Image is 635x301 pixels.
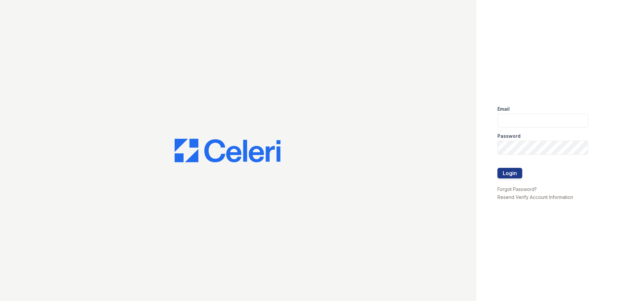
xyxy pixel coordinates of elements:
[497,168,522,178] button: Login
[497,186,537,192] a: Forgot Password?
[497,194,573,200] a: Resend Verify Account Information
[497,106,510,112] label: Email
[175,139,280,163] img: CE_Logo_Blue-a8612792a0a2168367f1c8372b55b34899dd931a85d93a1a3d3e32e68fde9ad4.png
[497,133,521,139] label: Password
